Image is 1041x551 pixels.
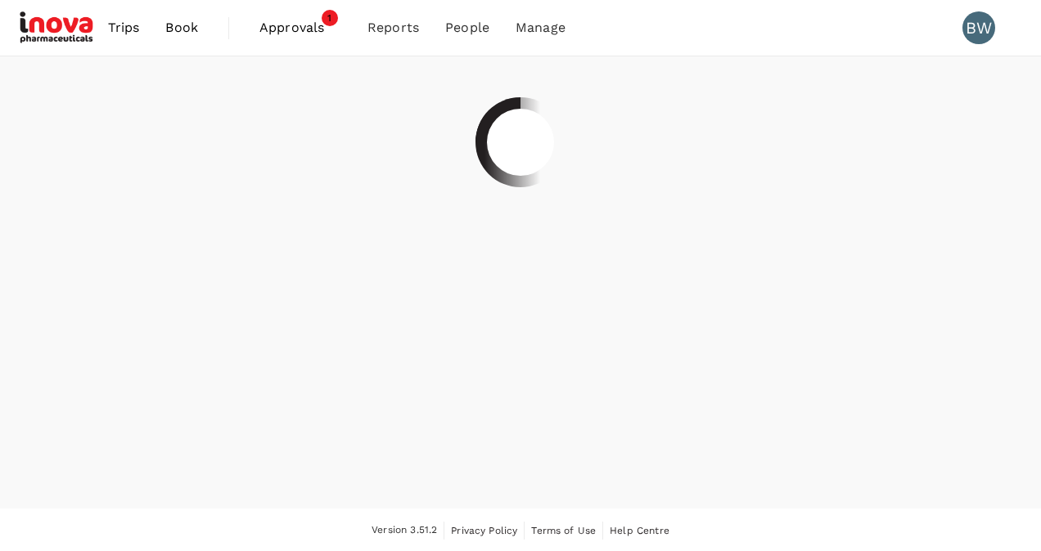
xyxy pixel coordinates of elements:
[108,18,140,38] span: Trips
[451,522,517,540] a: Privacy Policy
[610,522,669,540] a: Help Centre
[20,10,95,46] img: iNova Pharmaceuticals
[445,18,489,38] span: People
[531,522,596,540] a: Terms of Use
[610,525,669,536] span: Help Centre
[531,525,596,536] span: Terms of Use
[322,10,338,26] span: 1
[367,18,419,38] span: Reports
[372,522,437,539] span: Version 3.51.2
[516,18,566,38] span: Manage
[259,18,341,38] span: Approvals
[451,525,517,536] span: Privacy Policy
[962,11,995,44] div: BW
[165,18,198,38] span: Book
